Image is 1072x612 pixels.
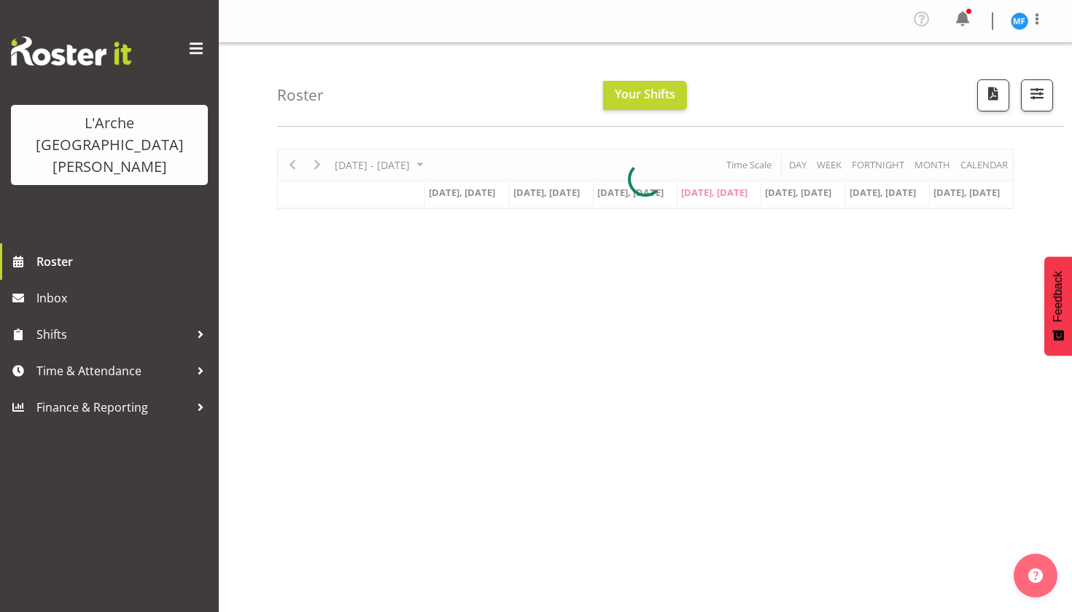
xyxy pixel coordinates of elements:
span: Your Shifts [615,86,675,102]
button: Feedback - Show survey [1044,256,1072,356]
img: help-xxl-2.png [1028,568,1043,583]
div: L'Arche [GEOGRAPHIC_DATA][PERSON_NAME] [26,112,193,178]
h4: Roster [277,87,324,103]
button: Your Shifts [603,81,687,110]
span: Inbox [36,287,211,309]
img: melissa-fry10932.jpg [1011,12,1028,30]
span: Feedback [1052,271,1065,322]
span: Roster [36,251,211,272]
span: Time & Attendance [36,360,190,382]
span: Shifts [36,323,190,345]
img: Rosterit website logo [11,36,131,66]
span: Finance & Reporting [36,396,190,418]
button: Download a PDF of the roster according to the set date range. [977,79,1009,111]
button: Filter Shifts [1021,79,1053,111]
